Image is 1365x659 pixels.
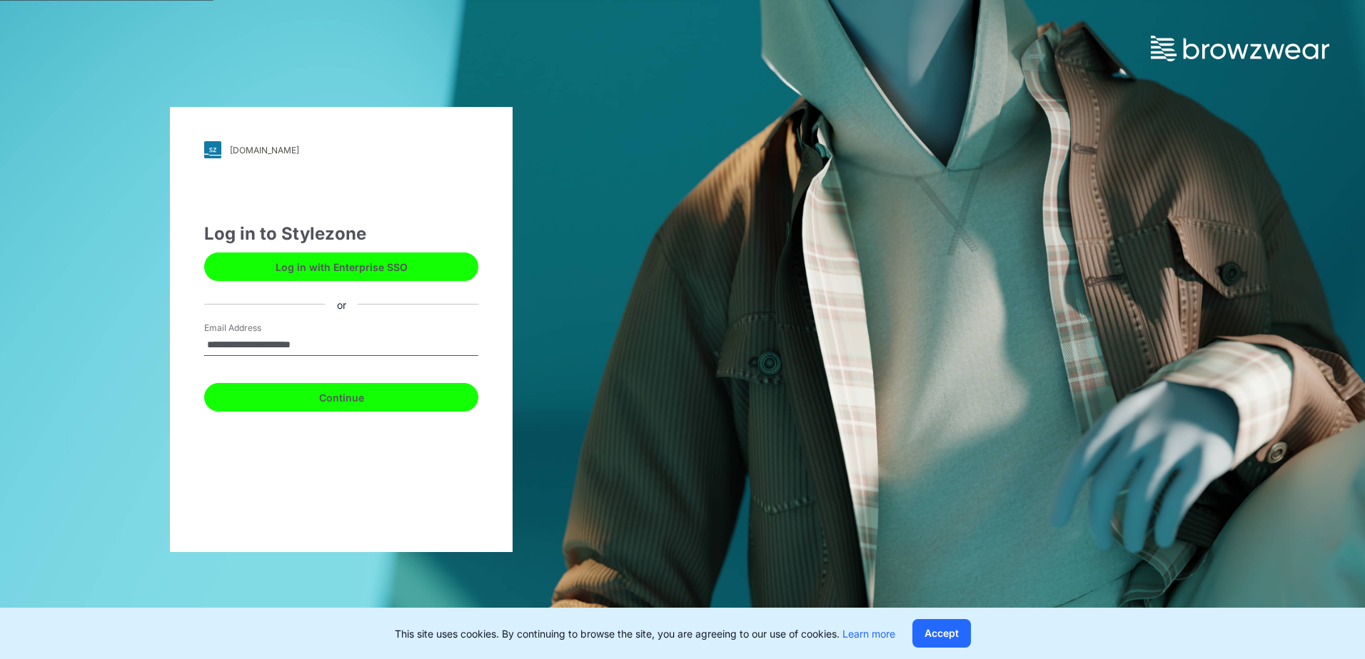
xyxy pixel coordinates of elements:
[1151,36,1329,61] img: browzwear-logo.73288ffb.svg
[326,297,358,312] div: or
[230,145,299,155] div: [DOMAIN_NAME]
[204,252,478,281] button: Log in with Enterprise SSO
[204,141,221,158] img: svg+xml;base64,PHN2ZyB3aWR0aD0iMjgiIGhlaWdodD0iMjgiIHZpZXdCb3g9IjAgMCAyOCAyOCIgZmlsbD0ibm9uZSIgeG...
[204,383,478,412] button: Continue
[204,322,304,334] label: Email Address
[842,628,895,640] a: Learn more
[204,221,478,247] div: Log in to Stylezone
[204,141,478,158] a: [DOMAIN_NAME]
[395,626,895,641] p: This site uses cookies. By continuing to browse the site, you are agreeing to our use of cookies.
[912,619,971,648] button: Accept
